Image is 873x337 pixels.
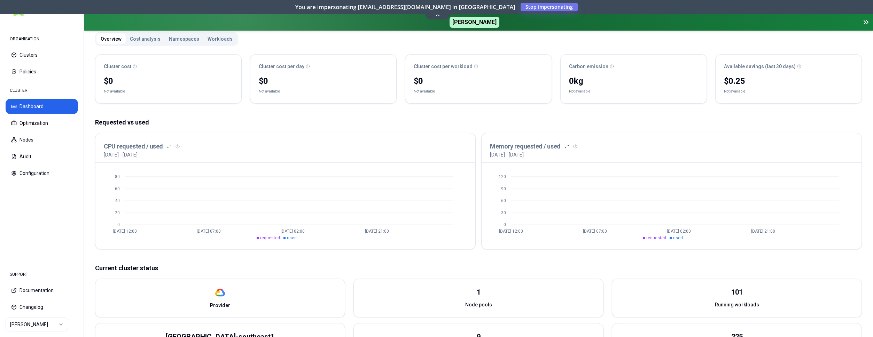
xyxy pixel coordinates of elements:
[6,64,78,79] button: Policies
[104,88,125,95] div: Not available
[6,267,78,281] div: SUPPORT
[477,287,481,297] div: 1
[165,33,203,45] button: Namespaces
[287,235,297,240] span: used
[499,229,523,234] tspan: [DATE] 12:00
[96,33,126,45] button: Overview
[117,222,120,227] tspan: 0
[673,235,683,240] span: used
[95,263,862,273] p: Current cluster status
[501,210,506,215] tspan: 30
[113,229,137,234] tspan: [DATE] 12:00
[6,132,78,147] button: Nodes
[203,33,237,45] button: Workloads
[6,99,78,114] button: Dashboard
[104,142,163,151] h3: CPU requested / used
[259,75,388,87] div: $0
[6,283,78,298] button: Documentation
[6,299,78,315] button: Changelog
[414,75,543,87] div: $0
[210,302,230,309] span: Provider
[115,186,120,191] tspan: 60
[126,33,165,45] button: Cost analysis
[6,149,78,164] button: Audit
[215,287,225,298] img: gcp
[715,301,759,308] span: Running workloads
[450,17,499,28] span: [PERSON_NAME]
[499,174,506,179] tspan: 120
[365,229,389,234] tspan: [DATE] 21:00
[569,63,698,70] div: Carbon emission
[751,229,775,234] tspan: [DATE] 21:00
[6,166,78,181] button: Configuration
[646,235,666,240] span: requested
[6,47,78,63] button: Clusters
[667,229,691,234] tspan: [DATE] 02:00
[731,287,743,297] div: 101
[6,83,78,97] div: CLUSTER
[465,301,492,308] span: Node pools
[259,88,280,95] div: Not available
[724,75,853,87] div: $0.25
[6,115,78,131] button: Optimization
[259,63,388,70] div: Cluster cost per day
[504,222,506,227] tspan: 0
[115,198,120,203] tspan: 40
[197,229,221,234] tspan: [DATE] 07:00
[115,174,120,179] tspan: 80
[115,210,120,215] tspan: 20
[724,63,853,70] div: Available savings (last 30 days)
[501,198,506,203] tspan: 60
[414,63,543,70] div: Cluster cost per workload
[490,151,524,158] p: [DATE] - [DATE]
[104,75,233,87] div: $0
[6,32,78,46] div: ORGANISATION
[104,63,233,70] div: Cluster cost
[414,88,435,95] div: Not available
[260,235,280,240] span: requested
[104,151,138,158] p: [DATE] - [DATE]
[583,229,607,234] tspan: [DATE] 07:00
[724,88,745,95] div: Not available
[569,75,698,87] div: 0 kg
[490,142,561,151] h3: Memory requested / used
[281,229,305,234] tspan: [DATE] 02:00
[501,186,506,191] tspan: 90
[569,88,590,95] div: Not available
[95,118,862,127] p: Requested vs used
